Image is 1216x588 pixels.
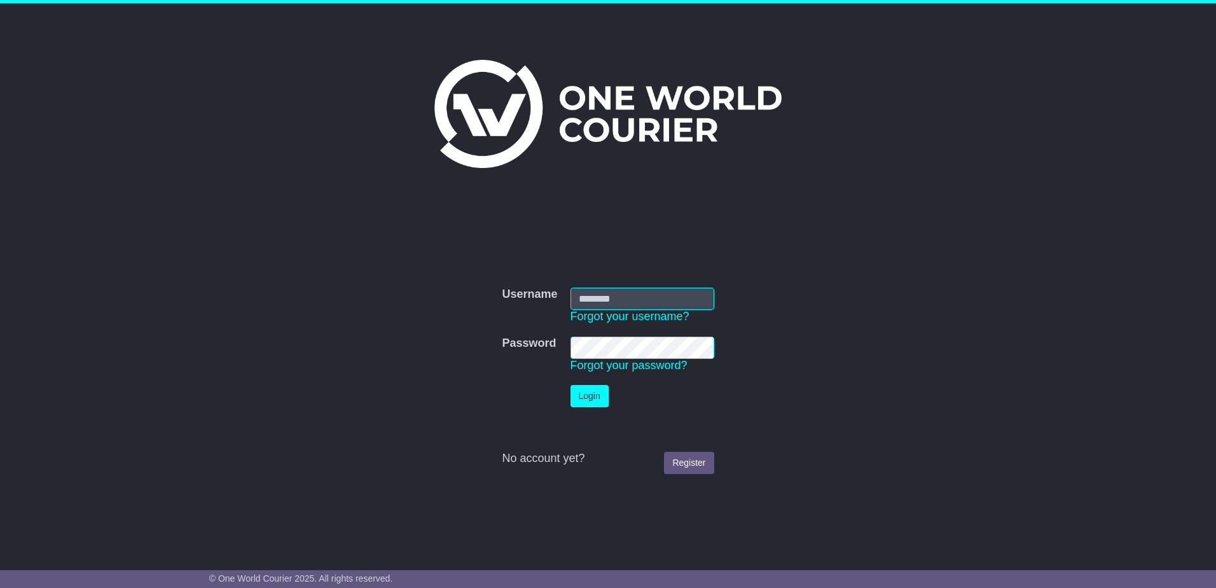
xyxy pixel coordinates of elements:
label: Password [502,337,556,351]
button: Login [570,385,609,407]
a: Register [664,452,714,474]
div: No account yet? [502,452,714,466]
span: © One World Courier 2025. All rights reserved. [209,573,393,584]
img: One World [434,60,782,168]
a: Forgot your password? [570,359,687,372]
label: Username [502,288,557,302]
a: Forgot your username? [570,310,689,323]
